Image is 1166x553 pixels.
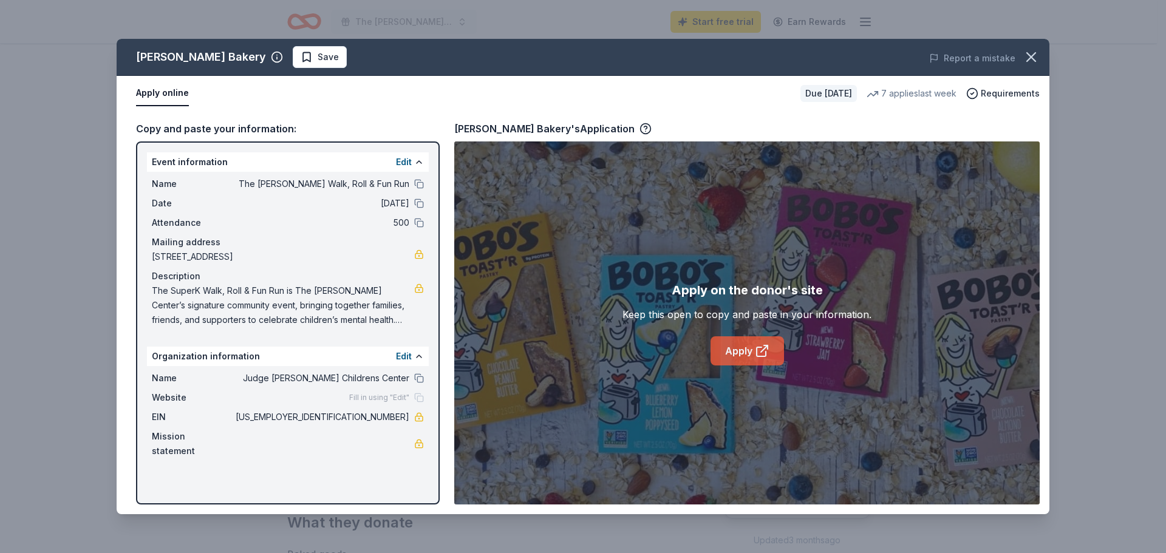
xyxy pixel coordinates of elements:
button: Edit [396,155,412,169]
div: [PERSON_NAME] Bakery [136,47,266,67]
span: Name [152,177,233,191]
span: Judge [PERSON_NAME] Childrens Center [233,371,409,385]
span: EIN [152,410,233,424]
button: Apply online [136,81,189,106]
a: Apply [711,336,784,365]
span: [DATE] [233,196,409,211]
div: [PERSON_NAME] Bakery's Application [454,121,652,137]
span: Attendance [152,215,233,230]
div: Apply on the donor's site [672,280,823,300]
span: Date [152,196,233,211]
button: Report a mistake [929,51,1015,66]
div: Copy and paste your information: [136,121,440,137]
button: Edit [396,349,412,364]
span: Name [152,371,233,385]
div: Organization information [147,347,429,366]
div: Event information [147,152,429,172]
div: Keep this open to copy and paste in your information. [622,307,871,322]
span: Requirements [981,86,1040,101]
span: The [PERSON_NAME] Walk, Roll & Fun Run [233,177,409,191]
button: Save [293,46,347,68]
button: Requirements [966,86,1040,101]
span: Mission statement [152,429,233,458]
span: Website [152,390,233,405]
span: [US_EMPLOYER_IDENTIFICATION_NUMBER] [233,410,409,424]
span: Save [318,50,339,64]
div: 7 applies last week [867,86,956,101]
div: Mailing address [152,235,424,249]
div: Description [152,269,424,283]
span: Fill in using "Edit" [349,393,409,402]
span: The SuperK Walk, Roll & Fun Run is The [PERSON_NAME] Center’s signature community event, bringing... [152,283,414,327]
span: [STREET_ADDRESS] [152,249,414,264]
div: Due [DATE] [800,85,857,102]
span: 500 [233,215,409,230]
